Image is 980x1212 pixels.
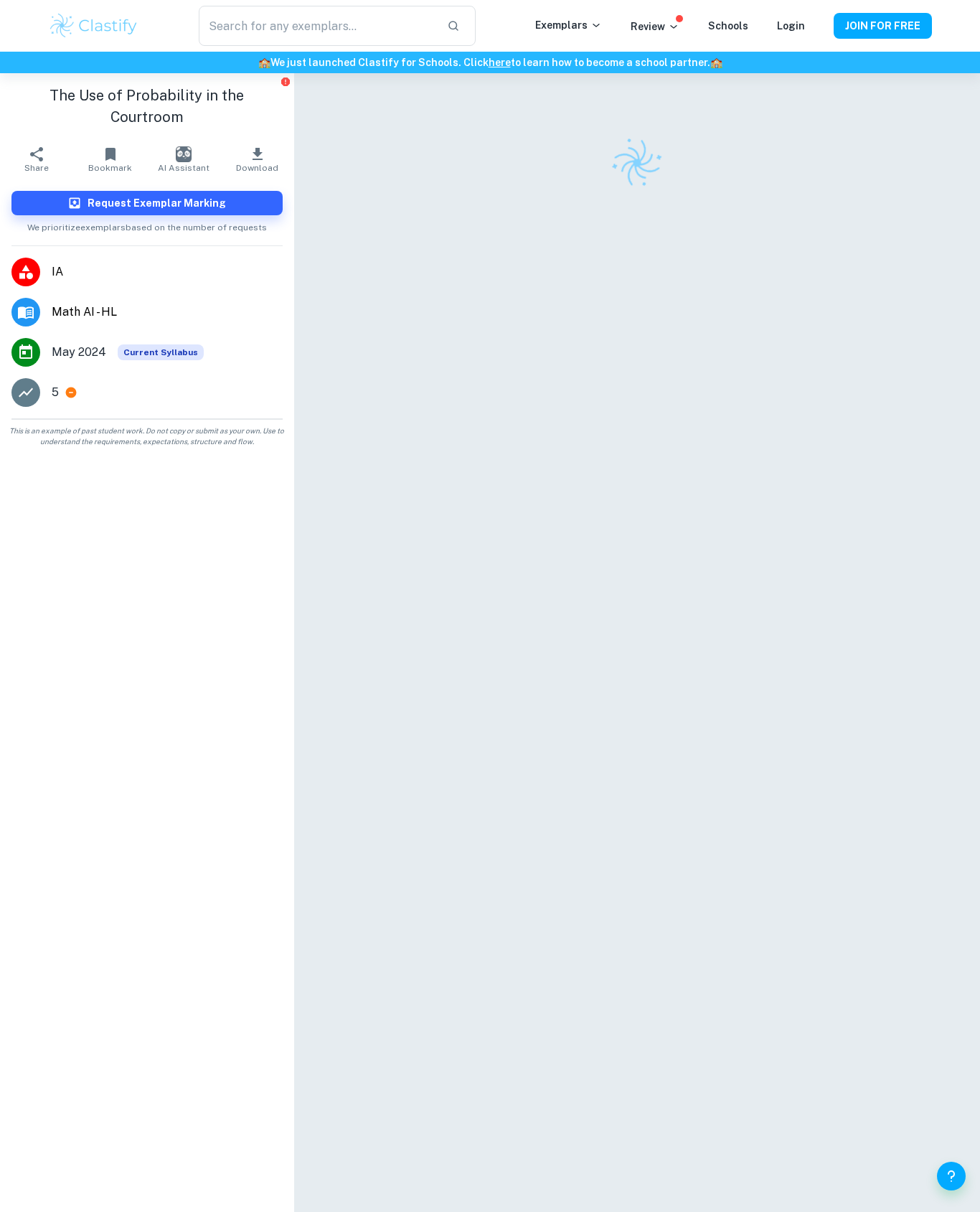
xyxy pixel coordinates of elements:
[52,304,283,321] span: Math AI - HL
[52,344,106,361] span: May 2024
[3,55,977,70] h6: We just launched Clastify for Schools. Click to learn how to become a school partner.
[147,139,220,179] button: AI Assistant
[6,426,288,447] span: This is an example of past student work. Do not copy or submit as your own. Use to understand the...
[489,57,511,68] a: here
[834,13,932,39] button: JOIN FOR FREE
[11,191,283,215] button: Request Exemplar Marking
[777,20,805,32] a: Login
[281,76,291,87] button: Report issue
[220,139,293,179] button: Download
[73,139,146,179] button: Bookmark
[937,1162,966,1190] button: Help and Feedback
[52,263,283,281] span: IA
[199,6,435,46] input: Search for any exemplars...
[535,17,602,33] p: Exemplars
[708,20,748,32] a: Schools
[27,215,267,234] span: We prioritize exemplars based on the number of requests
[158,163,209,173] span: AI Assistant
[710,57,722,68] span: 🏫
[48,11,139,40] img: Clastify logo
[11,85,283,128] h1: The Use of Probability in the Courtroom
[24,163,49,173] span: Share
[258,57,270,68] span: 🏫
[176,146,192,162] img: AI Assistant
[52,384,59,401] p: 5
[118,344,204,360] span: Current Syllabus
[88,163,132,173] span: Bookmark
[88,195,226,211] h6: Request Exemplar Marking
[236,163,278,173] span: Download
[118,344,204,360] div: This exemplar is based on the current syllabus. Feel free to refer to it for inspiration/ideas wh...
[631,19,679,34] p: Review
[603,128,671,197] img: Clastify logo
